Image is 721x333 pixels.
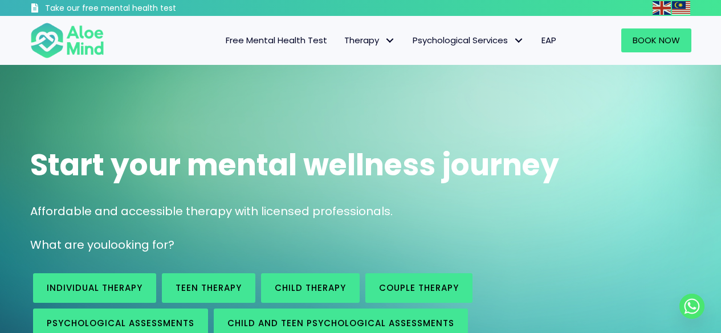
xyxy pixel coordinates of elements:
[30,203,691,220] p: Affordable and accessible therapy with licensed professionals.
[533,28,565,52] a: EAP
[511,32,527,49] span: Psychological Services: submenu
[633,34,680,46] span: Book Now
[679,294,704,319] a: Whatsapp
[47,282,142,294] span: Individual therapy
[653,1,672,14] a: English
[108,237,174,253] span: looking for?
[379,282,459,294] span: Couple therapy
[227,317,454,329] span: Child and Teen Psychological assessments
[30,22,104,59] img: Aloe mind Logo
[541,34,556,46] span: EAP
[217,28,336,52] a: Free Mental Health Test
[275,282,346,294] span: Child Therapy
[30,3,237,16] a: Take our free mental health test
[119,28,565,52] nav: Menu
[33,273,156,303] a: Individual therapy
[413,34,524,46] span: Psychological Services
[672,1,690,15] img: ms
[30,237,108,253] span: What are you
[621,28,691,52] a: Book Now
[261,273,360,303] a: Child Therapy
[45,3,237,14] h3: Take our free mental health test
[382,32,398,49] span: Therapy: submenu
[176,282,242,294] span: Teen Therapy
[336,28,404,52] a: TherapyTherapy: submenu
[404,28,533,52] a: Psychological ServicesPsychological Services: submenu
[365,273,472,303] a: Couple therapy
[653,1,671,15] img: en
[162,273,255,303] a: Teen Therapy
[30,144,559,186] span: Start your mental wellness journey
[47,317,194,329] span: Psychological assessments
[344,34,396,46] span: Therapy
[226,34,327,46] span: Free Mental Health Test
[672,1,691,14] a: Malay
